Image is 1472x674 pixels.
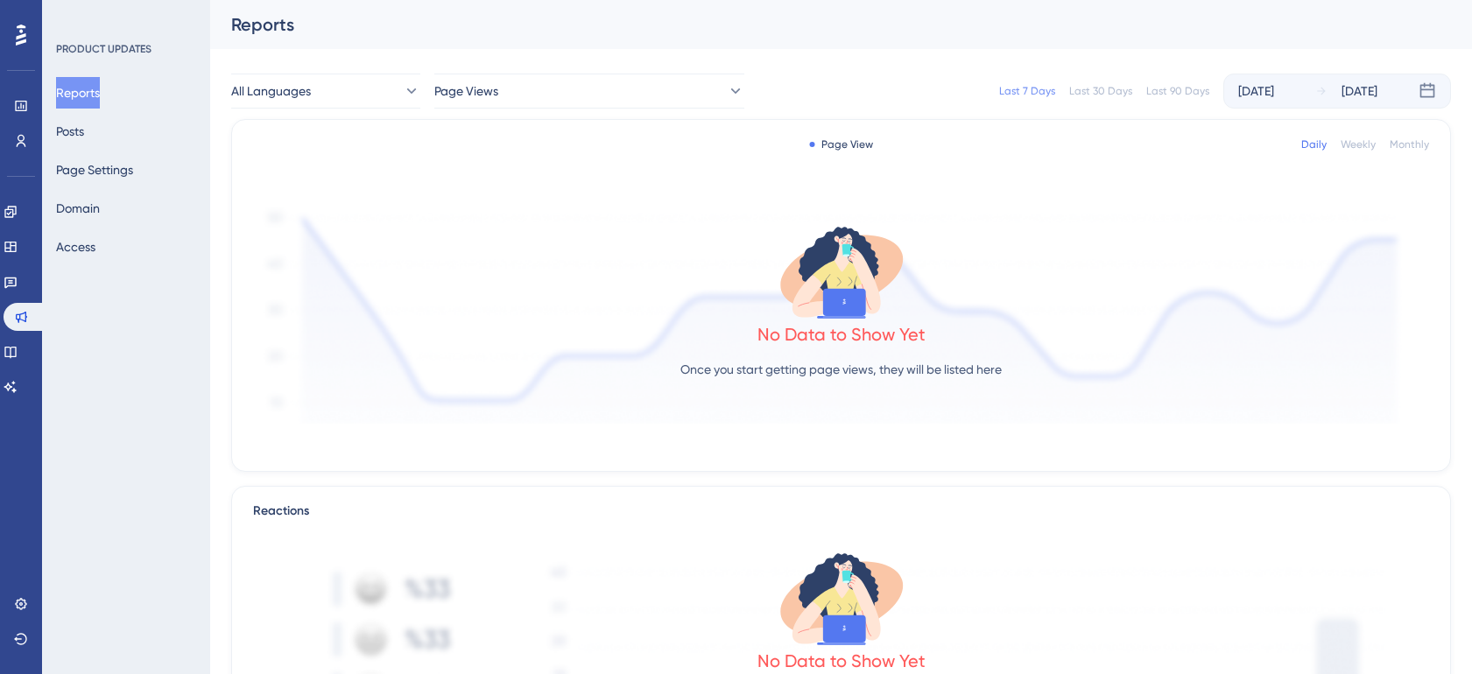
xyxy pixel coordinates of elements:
[1301,137,1327,151] div: Daily
[56,77,100,109] button: Reports
[1341,137,1376,151] div: Weekly
[56,116,84,147] button: Posts
[680,359,1002,380] p: Once you start getting page views, they will be listed here
[809,137,873,151] div: Page View
[1069,84,1132,98] div: Last 30 Days
[434,81,498,102] span: Page Views
[56,193,100,224] button: Domain
[231,81,311,102] span: All Languages
[231,12,1407,37] div: Reports
[1342,81,1377,102] div: [DATE]
[56,42,151,56] div: PRODUCT UPDATES
[56,231,95,263] button: Access
[1146,84,1209,98] div: Last 90 Days
[1390,137,1429,151] div: Monthly
[1238,81,1274,102] div: [DATE]
[434,74,744,109] button: Page Views
[757,322,926,347] div: No Data to Show Yet
[231,74,420,109] button: All Languages
[253,501,1429,522] div: Reactions
[56,154,133,186] button: Page Settings
[757,649,926,673] div: No Data to Show Yet
[999,84,1055,98] div: Last 7 Days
